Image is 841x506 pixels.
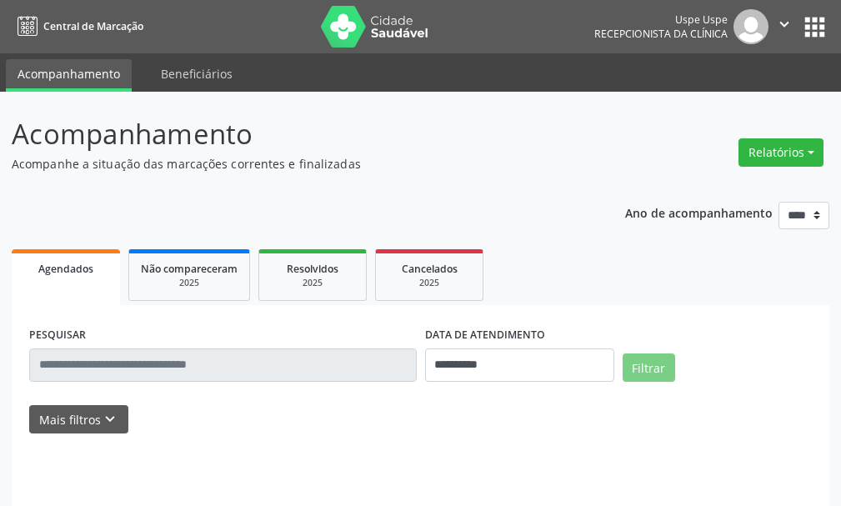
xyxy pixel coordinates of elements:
[141,277,238,289] div: 2025
[733,9,768,44] img: img
[425,323,545,348] label: DATA DE ATENDIMENTO
[141,262,238,276] span: Não compareceram
[12,113,584,155] p: Acompanhamento
[594,27,728,41] span: Recepcionista da clínica
[38,262,93,276] span: Agendados
[149,59,244,88] a: Beneficiários
[738,138,823,167] button: Relatórios
[800,13,829,42] button: apps
[101,410,119,428] i: keyboard_arrow_down
[594,13,728,27] div: Uspe Uspe
[623,353,675,382] button: Filtrar
[775,15,793,33] i: 
[388,277,471,289] div: 2025
[6,59,132,92] a: Acompanhamento
[768,9,800,44] button: 
[43,19,143,33] span: Central de Marcação
[625,202,773,223] p: Ano de acompanhamento
[402,262,458,276] span: Cancelados
[12,13,143,40] a: Central de Marcação
[271,277,354,289] div: 2025
[287,262,338,276] span: Resolvidos
[12,155,584,173] p: Acompanhe a situação das marcações correntes e finalizadas
[29,405,128,434] button: Mais filtroskeyboard_arrow_down
[29,323,86,348] label: PESQUISAR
